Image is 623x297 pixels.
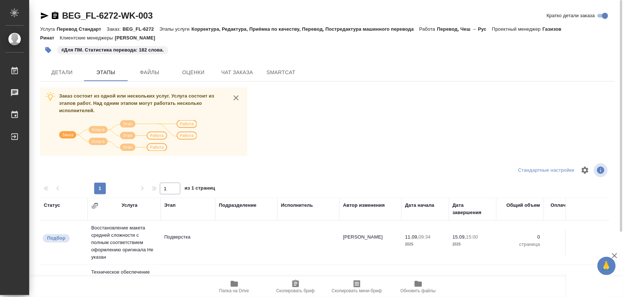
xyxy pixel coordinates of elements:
p: 0 [500,233,540,241]
p: Работа [419,26,437,32]
p: Перевод Стандарт [57,26,107,32]
div: Автор изменения [343,202,385,209]
span: Посмотреть информацию [594,163,609,177]
span: Чат заказа [220,68,255,77]
span: Скопировать бриф [276,288,315,293]
button: Скопировать ссылку [51,11,59,20]
p: Услуга [40,26,57,32]
div: Общий объем [507,202,540,209]
span: Оценки [176,68,211,77]
p: страница [500,241,540,248]
button: Папка на Drive [204,277,265,297]
p: 2025 [405,241,445,248]
span: 🙏 [600,258,613,274]
span: Папка на Drive [219,288,249,293]
span: Заказ состоит из одной или нескольких услуг. Услуга состоит из этапов работ. Над одним этапом мог... [59,93,214,113]
div: Оплачиваемый объем [547,202,588,216]
p: 2025 [453,241,493,248]
span: SmartCat [264,68,299,77]
button: Скопировать бриф [265,277,326,297]
p: страница [547,241,588,248]
p: 15.09, [453,234,466,240]
p: 0 [547,233,588,241]
div: Дата начала [405,202,434,209]
button: Обновить файлы [388,277,449,297]
span: Скопировать мини-бриф [332,288,382,293]
span: Настроить таблицу [576,161,594,179]
p: Этапы услуги [159,26,192,32]
p: 15:00 [466,234,478,240]
div: Статус [44,202,60,209]
p: Клиентские менеджеры [60,35,115,41]
div: Исполнитель [281,202,313,209]
div: Подразделение [219,202,257,209]
button: Добавить тэг [40,42,56,58]
p: Проектный менеджер [492,26,542,32]
button: 🙏 [597,257,616,275]
a: BEG_FL-6272-WK-003 [62,11,153,20]
p: Корректура, Редактура, Приёмка по качеству, Перевод, Постредактура машинного перевода [192,26,419,32]
p: Подверстка [164,233,212,241]
button: Скопировать ссылку для ЯМессенджера [40,11,49,20]
p: [PERSON_NAME] [115,35,161,41]
span: Этапы [88,68,123,77]
p: Заказ: [107,26,122,32]
span: Кратко детали заказа [547,12,595,19]
div: Услуга [122,202,137,209]
button: Сгруппировать [91,202,99,209]
div: Дата завершения [453,202,493,216]
p: Перевод, Чеш → Рус [437,26,492,32]
div: split button [516,165,576,176]
span: Обновить файлы [400,288,436,293]
span: из 1 страниц [185,184,215,194]
p: BEG_FL-6272 [123,26,159,32]
div: Этап [164,202,176,209]
td: Восстановление макета средней сложности с полным соответствием оформлению оригинала Не указан [88,221,161,264]
p: #Для ПМ. Статистика перевода: 182 слова. [61,46,164,54]
p: 09:34 [419,234,431,240]
button: close [231,92,242,103]
p: Подбор [47,235,65,242]
td: [PERSON_NAME] [339,230,401,255]
span: Детали [45,68,80,77]
span: Файлы [132,68,167,77]
p: 11.09, [405,234,419,240]
button: Скопировать мини-бриф [326,277,388,297]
